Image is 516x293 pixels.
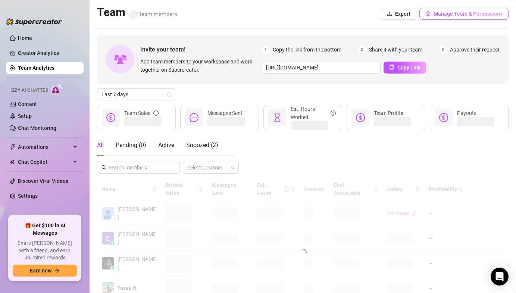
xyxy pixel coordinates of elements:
span: Chat Copilot [18,156,71,168]
div: All [97,141,104,150]
span: download [387,11,392,16]
button: Earn nowarrow-right [13,265,77,277]
span: search [101,165,107,170]
span: Last 7 days [101,89,171,100]
a: Creator Analytics [18,47,78,59]
span: loading [297,247,308,258]
img: Chat Copilot [10,159,15,165]
span: team [230,165,235,170]
button: Copy Link [384,62,426,74]
span: Messages Sent [207,110,243,116]
span: Izzy AI Chatter [10,87,48,94]
a: Setup [18,113,32,119]
span: Share [PERSON_NAME] with a friend, and earn unlimited rewards [13,240,77,262]
div: Team Sales [124,109,159,117]
button: Manage Team & Permissions [419,8,509,20]
a: Chat Monitoring [18,125,56,131]
div: Open Intercom Messenger [491,268,509,286]
span: info-circle [153,109,159,117]
span: 3 [439,46,447,54]
span: dollar-circle [106,113,115,122]
input: Search members [108,163,169,172]
span: Copy Link [397,65,420,71]
div: Pending ( 0 ) [116,141,146,150]
img: logo-BBDzfeDw.svg [6,18,62,25]
span: Approve their request [450,46,500,54]
span: Manage Team & Permissions [434,11,503,17]
span: Share it with your team [369,46,422,54]
span: Automations [18,141,71,153]
a: Team Analytics [18,65,54,71]
h2: Team [97,5,177,19]
span: dollar-circle [356,113,365,122]
span: 1 [262,46,270,54]
span: message [190,113,198,122]
span: Earn now [30,268,51,274]
span: calendar [167,92,171,97]
a: Discover Viral Videos [18,178,68,184]
span: question-circle [331,105,336,121]
span: copy [389,65,394,70]
span: setting [425,11,431,16]
a: Content [18,101,37,107]
span: dollar-circle [439,113,448,122]
span: 🎁 Get $100 in AI Messages [13,222,77,237]
span: Export [395,11,410,17]
span: Team Profits [374,110,403,116]
span: hourglass [273,113,282,122]
span: 2 [358,46,366,54]
span: Copy the link from the bottom [273,46,341,54]
span: arrow-right [54,268,60,273]
span: Add team members to your workspace and work together on Supercreator. [140,57,259,74]
button: Export [381,8,416,20]
span: Payouts [457,110,476,116]
div: Est. Hours Worked [291,105,336,121]
span: team members [129,11,177,18]
a: Home [18,35,32,41]
span: thunderbolt [10,144,16,150]
img: AI Chatter [51,84,63,95]
a: Settings [18,193,38,199]
span: Snoozed ( 2 ) [186,141,218,149]
span: Invite your team! [140,45,262,54]
span: Active [158,141,174,149]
